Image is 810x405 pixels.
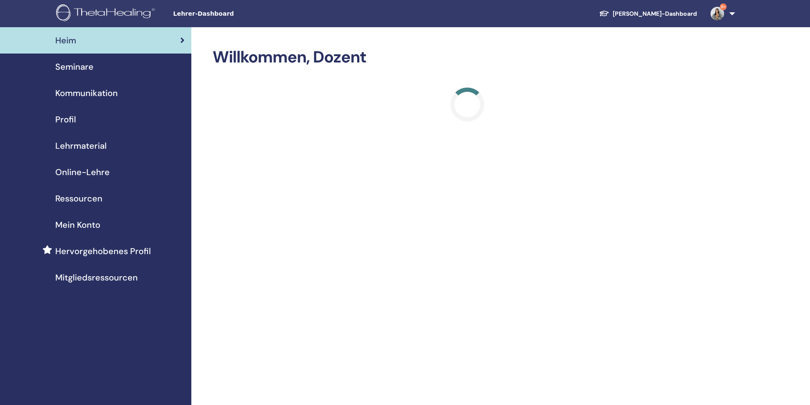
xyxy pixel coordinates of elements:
span: Ressourcen [55,192,102,205]
h2: Willkommen, Dozent [213,48,722,67]
span: Mein Konto [55,218,100,231]
span: Lehrer-Dashboard [173,9,301,18]
span: Seminare [55,60,94,73]
span: 9+ [720,3,727,10]
span: Hervorgehobenes Profil [55,245,151,258]
span: Kommunikation [55,87,118,99]
img: default.jpg [711,7,724,20]
span: Mitgliedsressourcen [55,271,138,284]
span: Lehrmaterial [55,139,107,152]
img: graduation-cap-white.svg [599,10,609,17]
span: Online-Lehre [55,166,110,178]
a: [PERSON_NAME]-Dashboard [592,6,704,22]
img: logo.png [56,4,158,23]
span: Profil [55,113,76,126]
span: Heim [55,34,76,47]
